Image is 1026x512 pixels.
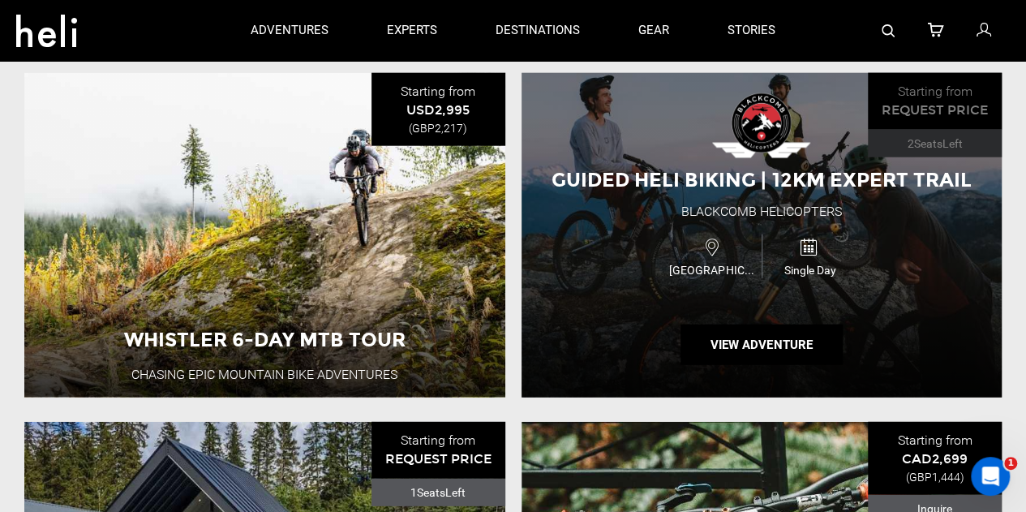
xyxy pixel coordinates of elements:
[251,22,328,39] p: adventures
[882,24,895,37] img: search-bar-icon.svg
[971,457,1010,496] iframe: Intercom live chat
[681,203,842,222] div: Blackcomb Helicopters
[766,262,853,278] span: Single Day
[552,168,971,191] span: Guided Heli Biking | 12km Expert Trail
[680,325,843,365] button: View Adventure
[1004,457,1017,470] span: 1
[387,22,437,39] p: experts
[496,22,580,39] p: destinations
[665,262,761,278] span: [GEOGRAPHIC_DATA]
[712,93,810,158] img: images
